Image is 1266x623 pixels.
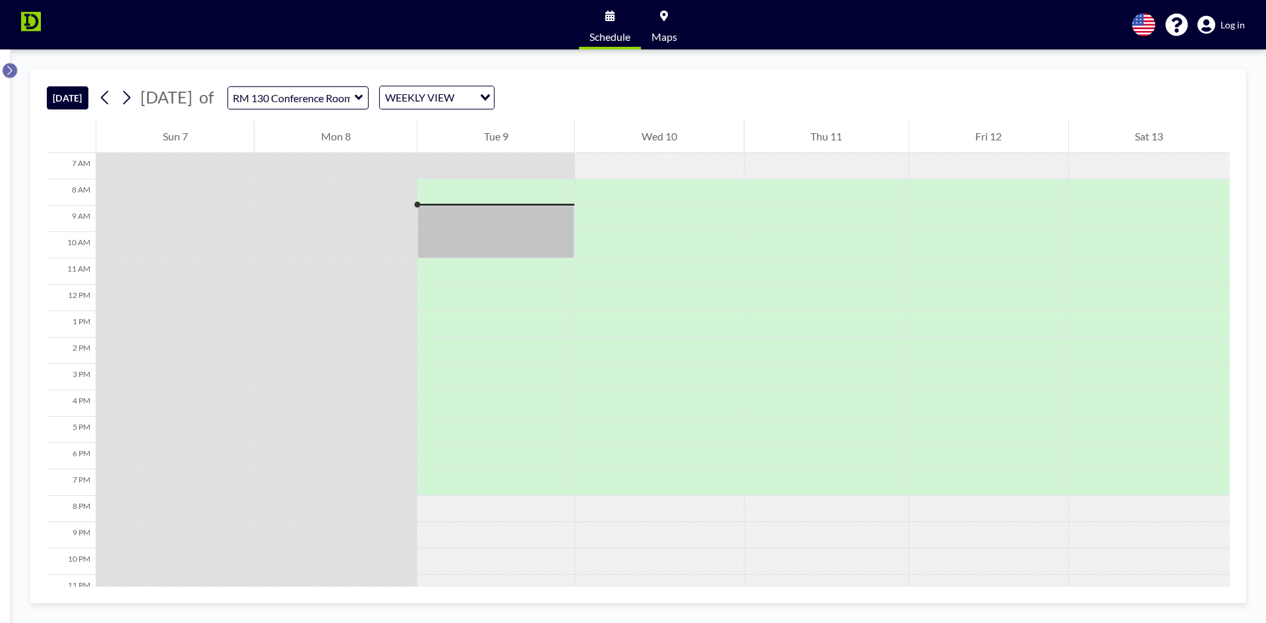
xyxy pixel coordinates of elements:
[47,575,96,601] div: 11 PM
[417,120,574,153] div: Tue 9
[199,87,214,107] span: of
[47,206,96,232] div: 9 AM
[575,120,743,153] div: Wed 10
[47,285,96,311] div: 12 PM
[380,86,494,109] div: Search for option
[744,120,909,153] div: Thu 11
[382,89,457,106] span: WEEKLY VIEW
[47,469,96,496] div: 7 PM
[1069,120,1230,153] div: Sat 13
[47,549,96,575] div: 10 PM
[47,390,96,417] div: 4 PM
[1197,16,1245,34] a: Log in
[1221,19,1245,31] span: Log in
[651,32,677,42] span: Maps
[458,89,472,106] input: Search for option
[21,12,41,38] img: organization-logo
[589,32,630,42] span: Schedule
[47,338,96,364] div: 2 PM
[47,232,96,258] div: 10 AM
[47,417,96,443] div: 5 PM
[47,86,88,109] button: [DATE]
[228,87,355,109] input: RM 130 Conference Room
[255,120,417,153] div: Mon 8
[47,364,96,390] div: 3 PM
[47,153,96,179] div: 7 AM
[47,311,96,338] div: 1 PM
[47,179,96,206] div: 8 AM
[96,120,254,153] div: Sun 7
[140,87,193,107] span: [DATE]
[47,443,96,469] div: 6 PM
[47,496,96,522] div: 8 PM
[47,258,96,285] div: 11 AM
[47,522,96,549] div: 9 PM
[909,120,1068,153] div: Fri 12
